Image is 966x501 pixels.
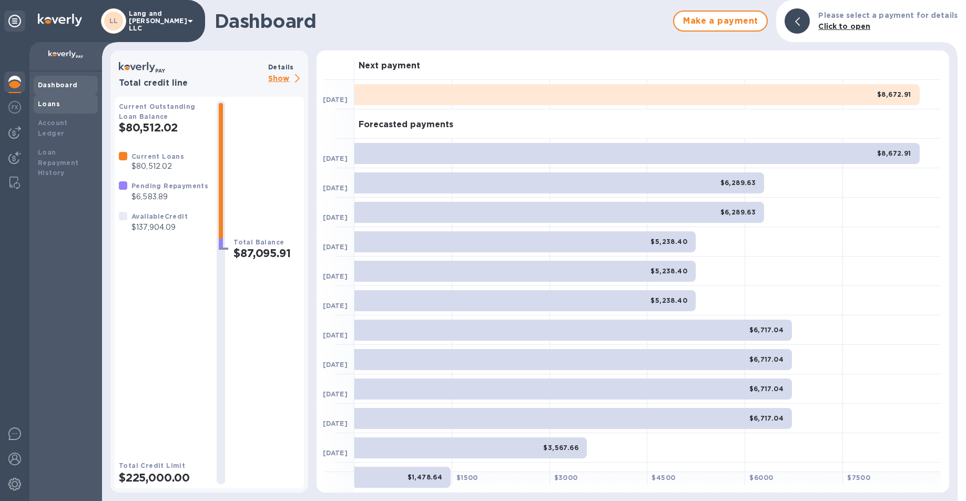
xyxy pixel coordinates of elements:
b: Current Outstanding Loan Balance [119,103,196,120]
h3: Total credit line [119,78,264,88]
b: $6,717.04 [749,385,784,393]
b: $5,238.40 [650,238,687,246]
b: $3,567.66 [543,444,578,452]
b: $ 7500 [847,474,870,482]
h3: Forecasted payments [359,120,453,130]
b: Please select a payment for details [818,11,958,19]
h2: $87,095.91 [233,247,300,260]
span: Make a payment [683,15,758,27]
b: Click to open [818,22,870,30]
b: [DATE] [323,302,348,310]
b: [DATE] [323,420,348,427]
img: Logo [38,14,82,26]
b: [DATE] [323,361,348,369]
b: [DATE] [323,390,348,398]
b: [DATE] [323,272,348,280]
b: $6,289.63 [720,179,756,187]
b: Current Loans [131,152,184,160]
b: Loan Repayment History [38,148,79,177]
b: LL [109,17,118,25]
b: $8,672.91 [877,149,911,157]
h1: Dashboard [215,10,668,32]
b: Total Credit Limit [119,462,185,469]
b: $5,238.40 [650,296,687,304]
div: Unpin categories [4,11,25,32]
b: $8,672.91 [877,90,911,98]
b: Loans [38,100,60,108]
b: [DATE] [323,213,348,221]
b: Details [268,63,294,71]
p: $6,583.89 [131,191,208,202]
p: Lang and [PERSON_NAME] LLC [129,10,181,32]
p: $80,512.02 [131,161,184,172]
b: $6,717.04 [749,355,784,363]
b: Dashboard [38,81,78,89]
img: Foreign exchange [8,101,21,114]
b: Account Ledger [38,119,68,137]
b: [DATE] [323,449,348,457]
b: $6,289.63 [720,208,756,216]
b: $5,238.40 [650,267,687,275]
b: $1,478.64 [408,473,443,481]
b: [DATE] [323,184,348,192]
b: $ 4500 [652,474,675,482]
b: [DATE] [323,155,348,162]
b: $ 6000 [749,474,773,482]
h3: Next payment [359,61,420,71]
button: Make a payment [673,11,768,32]
b: [DATE] [323,243,348,251]
p: $137,904.09 [131,222,188,233]
b: $6,717.04 [749,326,784,334]
b: Total Balance [233,238,284,246]
b: $ 3000 [554,474,578,482]
h2: $225,000.00 [119,471,208,484]
b: Pending Repayments [131,182,208,190]
p: Show [268,73,304,86]
b: $6,717.04 [749,414,784,422]
b: [DATE] [323,331,348,339]
b: $ 1500 [456,474,478,482]
b: [DATE] [323,96,348,104]
b: Available Credit [131,212,188,220]
h2: $80,512.02 [119,121,208,134]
